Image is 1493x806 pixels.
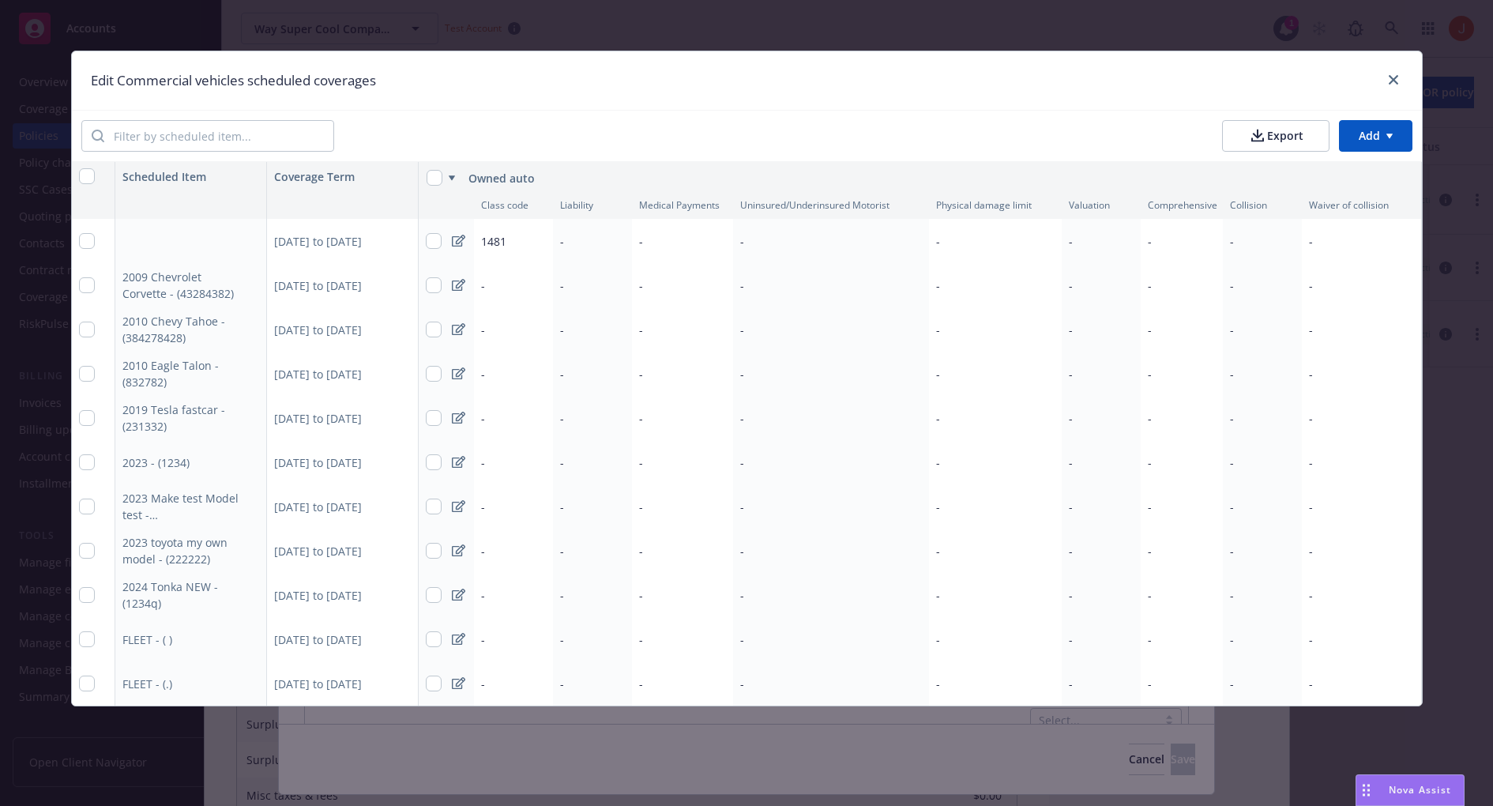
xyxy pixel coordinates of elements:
[560,499,564,514] span: -
[929,190,1062,219] div: Physical damage limit
[267,661,419,706] div: [DATE] to [DATE]
[629,190,634,219] button: Resize column
[936,233,940,250] span: -
[639,544,643,559] span: -
[560,588,564,603] span: -
[468,170,1385,186] div: Owned auto
[267,484,419,529] div: [DATE] to [DATE]
[122,454,241,471] div: 2023 - (1234)
[426,454,442,470] input: Select
[122,401,241,435] div: 2019 Tesla fastcar - (231332)
[639,411,643,426] span: -
[740,322,744,337] span: -
[936,587,940,604] span: -
[560,234,564,249] span: -
[426,587,442,603] input: Select
[1389,783,1451,797] span: Nova Assist
[560,411,564,426] span: -
[639,632,643,647] span: -
[639,278,643,293] span: -
[481,411,485,426] span: -
[560,455,564,470] span: -
[553,190,632,219] div: Liability
[267,162,419,190] div: Coverage Term
[550,190,555,219] button: Resize column
[740,455,744,470] span: -
[560,367,564,382] span: -
[122,490,241,523] div: 2023 Make test Model test - (12345rtyui67890c)
[936,676,940,692] span: -
[427,170,442,186] input: Select all
[426,543,442,559] input: Select
[481,588,485,603] span: -
[122,676,241,692] div: FLEET - (.)
[426,277,442,293] input: Select
[560,278,564,293] span: -
[740,544,744,559] span: -
[730,190,735,219] button: Resize column
[936,366,940,382] span: -
[936,499,940,515] span: -
[426,499,442,514] input: Select
[267,219,419,263] div: [DATE] to [DATE]
[639,455,643,470] span: -
[740,676,744,691] span: -
[426,676,442,691] input: Select
[426,366,442,382] input: Select
[639,588,643,603] span: -
[740,411,744,426] span: -
[936,322,940,338] span: -
[474,190,553,219] div: Class code
[122,534,241,567] div: 2023 toyota my own model - (222222)
[639,499,643,514] span: -
[639,367,643,382] span: -
[560,632,564,647] span: -
[122,313,241,346] div: 2010 Chevy Tahoe - (384278428)
[936,277,940,294] span: -
[426,410,442,426] input: Select
[481,455,485,470] span: -
[481,234,506,249] span: 1481
[639,322,643,337] span: -
[632,190,733,219] div: Medical Payments
[1356,775,1376,805] div: Drag to move
[481,367,485,382] span: -
[267,307,419,352] div: [DATE] to [DATE]
[426,233,442,249] input: Select
[426,322,442,337] input: Select
[936,410,940,427] span: -
[481,632,485,647] span: -
[1356,774,1465,806] button: Nova Assist
[481,544,485,559] span: -
[740,367,744,382] span: -
[936,543,940,559] span: -
[122,269,241,302] div: 2009 Chevrolet Corvette - (43284382)
[639,234,643,249] span: -
[267,352,419,396] div: [DATE] to [DATE]
[267,529,419,573] div: [DATE] to [DATE]
[416,190,420,219] button: Resize column
[267,617,419,661] div: [DATE] to [DATE]
[740,499,744,514] span: -
[733,190,929,219] div: Uninsured/Underinsured Motorist
[740,588,744,603] span: -
[122,631,241,648] div: FLEET - ( )
[481,322,485,337] span: -
[481,676,485,691] span: -
[936,631,940,648] span: -
[560,322,564,337] span: -
[122,578,241,612] div: 2024 Tonka NEW - (1234q)
[267,573,419,617] div: [DATE] to [DATE]
[267,263,419,307] div: [DATE] to [DATE]
[481,278,485,293] span: -
[104,121,333,151] input: Filter by scheduled item...
[560,544,564,559] span: -
[740,278,744,293] span: -
[481,499,485,514] span: -
[267,396,419,440] div: [DATE] to [DATE]
[639,676,643,691] span: -
[115,162,267,190] div: Scheduled Item
[926,190,931,219] button: Resize column
[426,631,442,647] input: Select
[560,676,564,691] span: -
